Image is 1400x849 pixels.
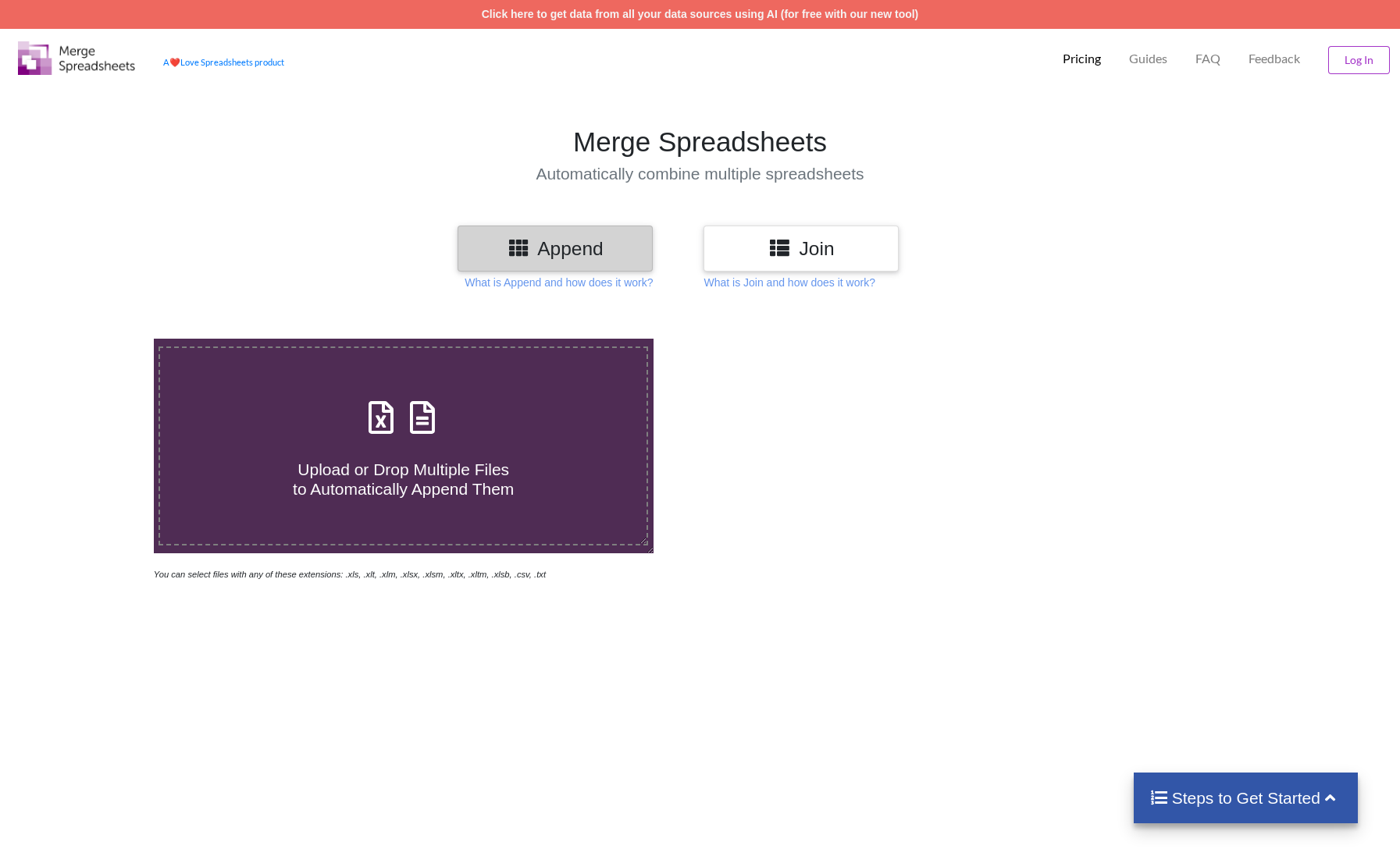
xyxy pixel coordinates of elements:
span: Upload or Drop Multiple Files to Automatically Append Them [293,460,514,498]
p: Guides [1129,51,1167,67]
p: Pricing [1063,51,1101,67]
p: FAQ [1195,51,1220,67]
p: What is Join and how does it work? [704,275,875,290]
img: Logo.png [18,41,135,75]
span: Feedback [1249,52,1300,65]
a: AheartLove Spreadsheets product [163,57,284,67]
h4: Steps to Get Started [1149,788,1342,808]
h3: Append [469,237,641,260]
p: What is Append and how does it work? [465,275,653,290]
i: You can select files with any of these extensions: .xls, .xlt, .xlm, .xlsx, .xlsm, .xltx, .xltm, ... [154,570,546,579]
a: Click here to get data from all your data sources using AI (for free with our new tool) [482,8,919,20]
h3: Join [715,237,887,260]
span: heart [169,57,180,67]
button: Log In [1328,46,1390,74]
